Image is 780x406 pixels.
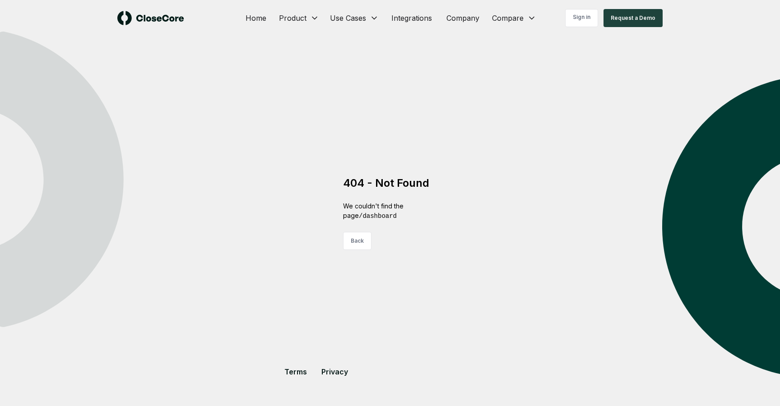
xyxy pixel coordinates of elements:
a: Home [238,9,274,27]
a: Company [439,9,487,27]
button: Product [274,9,325,27]
a: Integrations [384,9,439,27]
a: Privacy [321,367,348,376]
h2: 404 - Not Found [343,176,437,190]
a: Sign in [565,9,598,27]
img: logo [117,11,184,25]
span: Compare [492,13,524,23]
button: Back [343,232,371,250]
button: Compare [487,9,542,27]
span: Use Cases [330,13,366,23]
button: Request a Demo [604,9,663,27]
span: Product [279,13,306,23]
button: Use Cases [325,9,384,27]
span: /dashboard [359,212,397,220]
div: We couldn't find the page [343,201,437,221]
a: Terms [284,367,307,376]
